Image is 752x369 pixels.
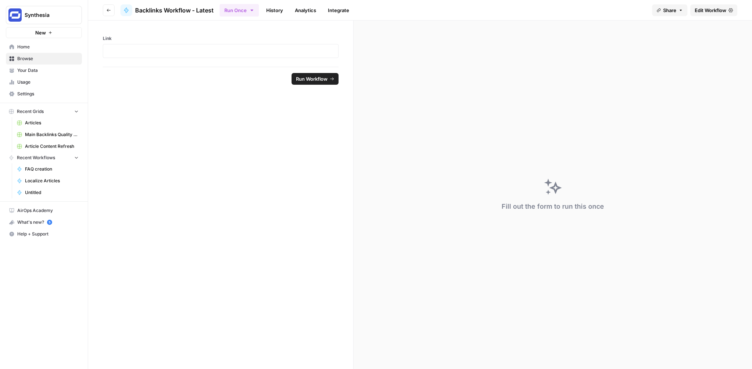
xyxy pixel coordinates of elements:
[262,4,288,16] a: History
[25,120,79,126] span: Articles
[690,4,737,16] a: Edit Workflow
[25,131,79,138] span: Main Backlinks Quality Checker - MAIN
[6,152,82,163] button: Recent Workflows
[6,106,82,117] button: Recent Grids
[25,189,79,196] span: Untitled
[25,143,79,150] span: Article Content Refresh
[6,65,82,76] a: Your Data
[695,7,726,14] span: Edit Workflow
[120,4,214,16] a: Backlinks Workflow - Latest
[6,6,82,24] button: Workspace: Synthesia
[17,55,79,62] span: Browse
[14,175,82,187] a: Localize Articles
[290,4,321,16] a: Analytics
[502,201,604,212] div: Fill out the form to run this once
[292,73,339,85] button: Run Workflow
[296,75,328,83] span: Run Workflow
[47,220,52,225] a: 5
[14,187,82,198] a: Untitled
[6,228,82,240] button: Help + Support
[6,88,82,100] a: Settings
[17,67,79,74] span: Your Data
[25,178,79,184] span: Localize Articles
[48,220,50,224] text: 5
[103,35,339,42] label: Link
[323,4,354,16] a: Integrate
[17,91,79,97] span: Settings
[17,108,44,115] span: Recent Grids
[6,76,82,88] a: Usage
[14,129,82,140] a: Main Backlinks Quality Checker - MAIN
[17,44,79,50] span: Home
[6,216,82,228] button: What's new? 5
[8,8,22,22] img: Synthesia Logo
[25,166,79,172] span: FAQ creation
[6,53,82,65] a: Browse
[17,231,79,237] span: Help + Support
[652,4,687,16] button: Share
[6,27,82,38] button: New
[6,205,82,216] a: AirOps Academy
[135,6,214,15] span: Backlinks Workflow - Latest
[17,154,55,161] span: Recent Workflows
[17,79,79,85] span: Usage
[17,207,79,214] span: AirOps Academy
[663,7,676,14] span: Share
[6,41,82,53] a: Home
[220,4,259,17] button: Run Once
[14,163,82,175] a: FAQ creation
[14,117,82,129] a: Articles
[6,217,82,228] div: What's new?
[14,140,82,152] a: Article Content Refresh
[25,11,69,19] span: Synthesia
[35,29,46,36] span: New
